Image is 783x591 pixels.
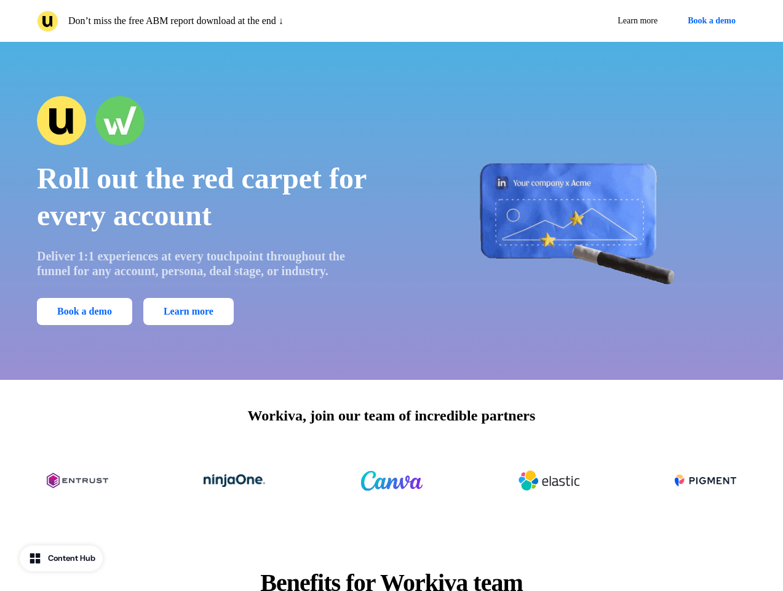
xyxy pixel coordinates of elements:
p: Don’t miss the free ABM report download at the end ↓ [68,14,284,28]
a: Learn more [143,298,234,325]
p: Workiva, join our team of incredible partners [248,404,536,427]
a: Learn more [608,10,667,32]
button: Book a demo [37,298,132,325]
span: Roll out the red carpet for every account [37,162,366,231]
button: Content Hub [20,545,103,571]
p: Deliver 1:1 experiences at every touchpoint throughout the funnel for any account, persona, deal ... [37,249,375,278]
button: Book a demo [677,10,746,32]
div: Content Hub [48,552,95,565]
